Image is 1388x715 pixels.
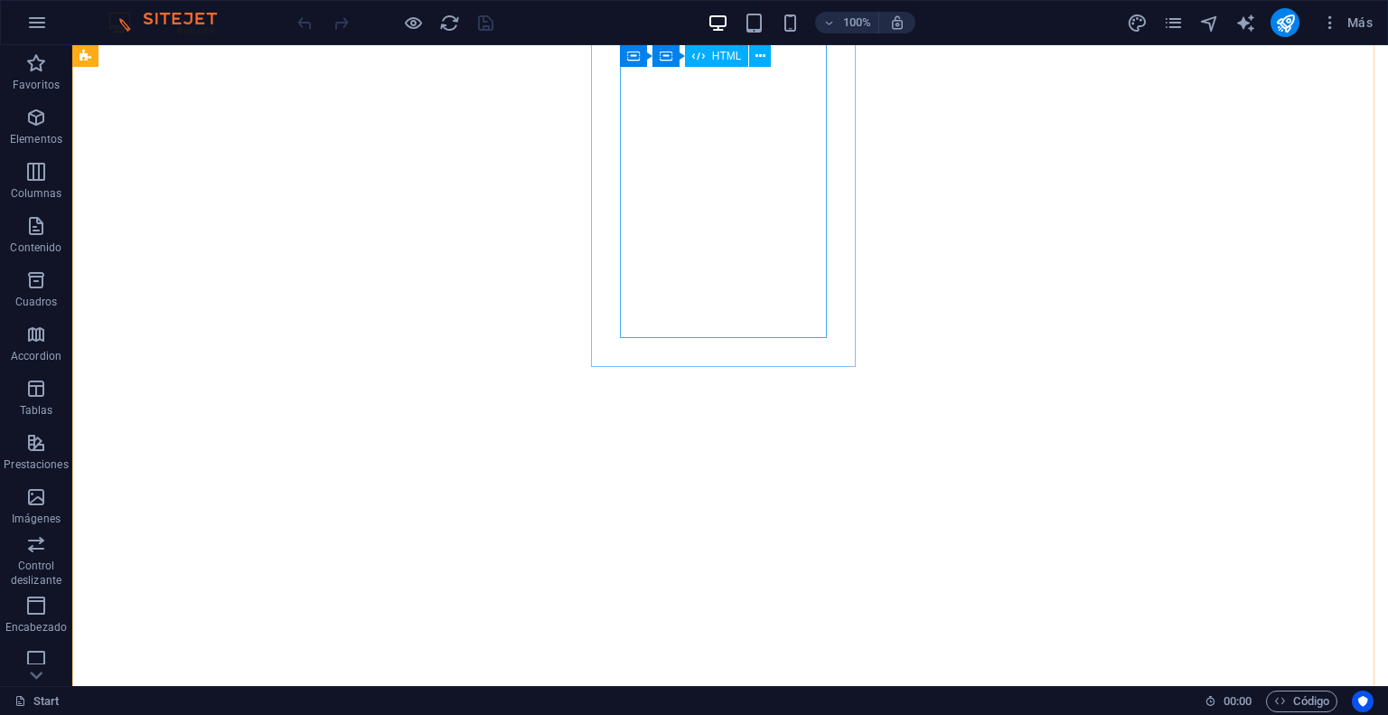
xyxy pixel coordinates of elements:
[1271,8,1299,37] button: publish
[10,132,62,146] p: Elementos
[1224,691,1252,712] span: 00 00
[1234,12,1256,33] button: text_generator
[10,240,61,255] p: Contenido
[1352,691,1374,712] button: Usercentrics
[1236,694,1239,708] span: :
[20,403,53,418] p: Tablas
[1235,13,1256,33] i: AI Writer
[889,14,905,31] i: Al redimensionar, ajustar el nivel de zoom automáticamente para ajustarse al dispositivo elegido.
[815,12,879,33] button: 100%
[1127,13,1148,33] i: Diseño (Ctrl+Alt+Y)
[1162,12,1184,33] button: pages
[1314,8,1380,37] button: Más
[104,12,239,33] img: Editor Logo
[12,512,61,526] p: Imágenes
[842,12,871,33] h6: 100%
[1321,14,1373,32] span: Más
[14,691,60,712] a: Haz clic para cancelar la selección y doble clic para abrir páginas
[15,295,58,309] p: Cuadros
[1275,13,1296,33] i: Publicar
[1266,691,1337,712] button: Código
[438,12,460,33] button: reload
[1163,13,1184,33] i: Páginas (Ctrl+Alt+S)
[11,349,61,363] p: Accordion
[1126,12,1148,33] button: design
[1274,691,1329,712] span: Código
[4,457,68,472] p: Prestaciones
[712,51,742,61] span: HTML
[1199,13,1220,33] i: Navegador
[13,78,60,92] p: Favoritos
[1205,691,1252,712] h6: Tiempo de la sesión
[439,13,460,33] i: Volver a cargar página
[1198,12,1220,33] button: navigator
[11,186,62,201] p: Columnas
[402,12,424,33] button: Haz clic para salir del modo de previsualización y seguir editando
[5,620,67,635] p: Encabezado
